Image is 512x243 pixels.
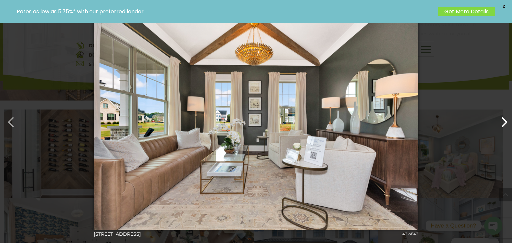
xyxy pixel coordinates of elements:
[17,8,434,15] p: Rates as low as 5.75%* with our preferred lender
[402,231,418,237] div: 42 of 42
[94,231,419,237] div: [STREET_ADDRESS]
[493,111,509,127] button: Next (Right arrow key)
[499,2,509,12] span: X
[438,7,495,16] a: Get More Details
